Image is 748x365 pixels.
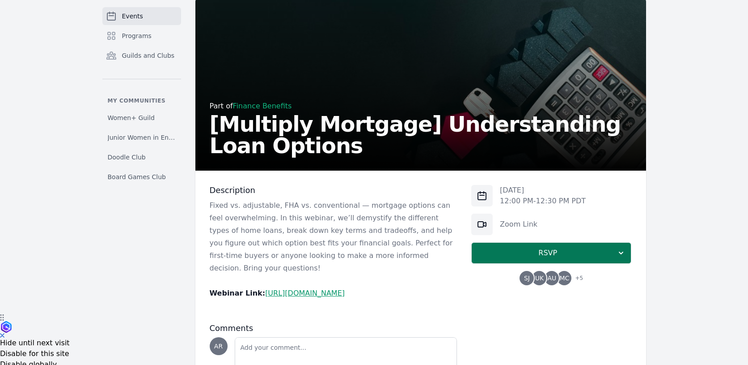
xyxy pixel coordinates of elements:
a: Women+ Guild [102,110,181,126]
span: Junior Women in Engineering Club [108,133,176,142]
nav: Sidebar [102,7,181,185]
span: Events [122,12,143,21]
h3: Description [210,185,457,196]
button: RSVP [471,242,631,264]
p: My communities [102,97,181,104]
h2: [Multiply Mortgage] Understanding Loan Options [210,113,632,156]
p: Fixed vs. adjustable, FHA vs. conventional — mortgage options can feel overwhelming. In this webi... [210,199,457,275]
span: Women+ Guild [108,113,155,122]
span: AU [548,275,557,281]
a: [URL][DOMAIN_NAME] [265,289,345,297]
span: Guilds and Clubs [122,51,175,60]
span: UK [535,275,544,281]
a: Doodle Club [102,149,181,165]
a: Finance Benefits [233,102,292,110]
span: Programs [122,31,152,40]
p: [DATE] [500,185,586,196]
strong: Webinar Link: [210,289,266,297]
a: Junior Women in Engineering Club [102,129,181,146]
a: Programs [102,27,181,45]
span: RSVP [479,248,617,258]
span: Doodle Club [108,153,146,162]
a: Events [102,7,181,25]
span: SJ [524,275,530,281]
h3: Comments [210,323,457,334]
span: Board Games Club [108,172,166,181]
span: MC [560,275,570,281]
p: 12:00 PM - 12:30 PM PDT [500,196,586,206]
span: + 5 [570,273,583,285]
div: Part of [210,101,632,112]
span: AR [214,343,223,349]
a: Board Games Club [102,169,181,185]
a: Guilds and Clubs [102,47,181,64]
a: Zoom Link [500,220,537,228]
